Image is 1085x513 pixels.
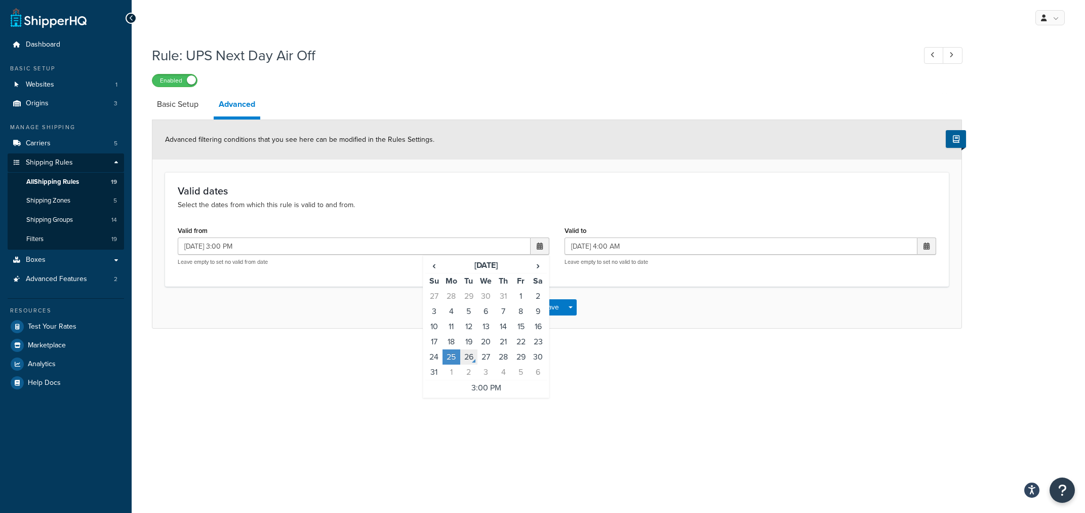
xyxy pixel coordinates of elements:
[152,46,905,65] h1: Rule: UPS Next Day Air Off
[8,75,124,94] a: Websites1
[8,251,124,269] a: Boxes
[8,211,124,229] a: Shipping Groups14
[8,306,124,315] div: Resources
[8,318,124,336] a: Test Your Rates
[443,273,460,289] th: Mo
[178,200,936,211] p: Select the dates from which this rule is valid to and from.
[425,334,443,349] td: 17
[111,216,117,224] span: 14
[477,289,495,304] td: 30
[8,123,124,132] div: Manage Shipping
[495,349,512,365] td: 28
[8,35,124,54] a: Dashboard
[8,173,124,191] a: AllShipping Rules19
[28,341,66,350] span: Marketplace
[26,275,87,284] span: Advanced Features
[8,191,124,210] li: Shipping Zones
[26,139,51,148] span: Carriers
[443,258,529,273] th: [DATE]
[477,304,495,319] td: 6
[477,334,495,349] td: 20
[114,275,117,284] span: 2
[26,178,79,186] span: All Shipping Rules
[115,81,117,89] span: 1
[1050,478,1075,503] button: Open Resource Center
[26,41,60,49] span: Dashboard
[530,289,547,304] td: 2
[8,153,124,250] li: Shipping Rules
[111,235,117,244] span: 19
[530,273,547,289] th: Sa
[495,273,512,289] th: Th
[165,134,434,145] span: Advanced filtering conditions that you see here can be modified in the Rules Settings.
[8,355,124,373] a: Analytics
[425,380,547,396] td: 3:00 PM
[26,216,73,224] span: Shipping Groups
[495,334,512,349] td: 21
[8,336,124,354] a: Marketplace
[28,323,76,331] span: Test Your Rates
[8,191,124,210] a: Shipping Zones5
[425,289,443,304] td: 27
[178,227,208,234] label: Valid from
[443,349,460,365] td: 25
[28,360,56,369] span: Analytics
[111,178,117,186] span: 19
[426,258,442,272] span: ‹
[114,99,117,108] span: 3
[443,334,460,349] td: 18
[443,319,460,334] td: 11
[530,319,547,334] td: 16
[530,334,547,349] td: 23
[8,374,124,392] a: Help Docs
[512,289,529,304] td: 1
[460,319,477,334] td: 12
[495,319,512,334] td: 14
[8,270,124,289] li: Advanced Features
[26,81,54,89] span: Websites
[512,349,529,365] td: 29
[530,304,547,319] td: 9
[495,365,512,380] td: 4
[495,304,512,319] td: 7
[512,273,529,289] th: Fr
[565,227,586,234] label: Valid to
[26,99,49,108] span: Origins
[178,185,936,196] h3: Valid dates
[477,273,495,289] th: We
[512,365,529,380] td: 5
[26,159,73,167] span: Shipping Rules
[443,304,460,319] td: 4
[495,289,512,304] td: 31
[214,92,260,120] a: Advanced
[8,211,124,229] li: Shipping Groups
[443,289,460,304] td: 28
[943,47,962,64] a: Next Record
[530,258,546,272] span: ›
[8,75,124,94] li: Websites
[477,365,495,380] td: 3
[8,94,124,113] li: Origins
[924,47,944,64] a: Previous Record
[26,196,70,205] span: Shipping Zones
[8,64,124,73] div: Basic Setup
[460,334,477,349] td: 19
[460,289,477,304] td: 29
[425,273,443,289] th: Su
[8,153,124,172] a: Shipping Rules
[8,134,124,153] a: Carriers5
[425,349,443,365] td: 24
[8,134,124,153] li: Carriers
[152,92,204,116] a: Basic Setup
[460,304,477,319] td: 5
[28,379,61,387] span: Help Docs
[425,304,443,319] td: 3
[113,196,117,205] span: 5
[8,230,124,249] li: Filters
[443,365,460,380] td: 1
[512,304,529,319] td: 8
[152,74,197,87] label: Enabled
[512,334,529,349] td: 22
